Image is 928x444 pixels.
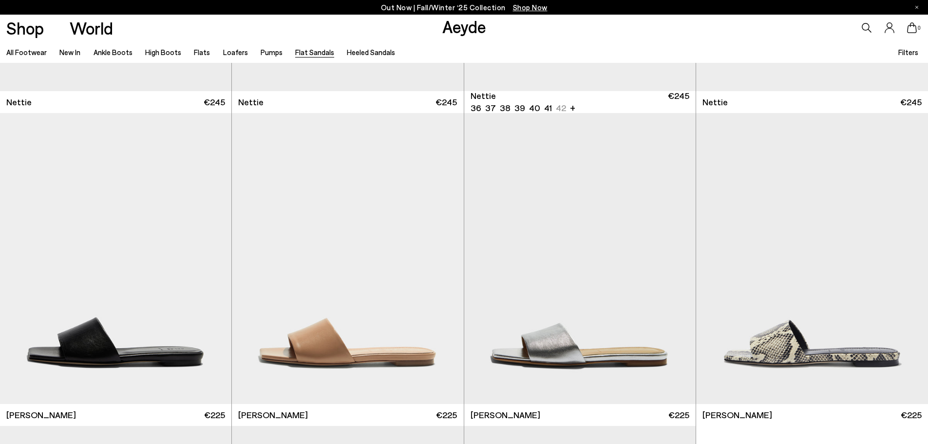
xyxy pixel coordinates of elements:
span: €245 [900,96,922,108]
span: Nettie [471,90,496,102]
a: 0 [907,22,917,33]
p: Out Now | Fall/Winter ‘25 Collection [381,1,548,14]
a: World [70,19,113,37]
span: Nettie [702,96,728,108]
span: 0 [917,25,922,31]
li: 36 [471,102,481,114]
span: [PERSON_NAME] [702,409,772,421]
a: [PERSON_NAME] €225 [464,404,696,426]
a: Nettie €245 [232,91,463,113]
span: Nettie [6,96,32,108]
img: Anna Leather Sandals [696,113,928,404]
a: Flat Sandals [295,48,334,57]
a: Nettie €245 [696,91,928,113]
span: €225 [901,409,922,421]
a: Loafers [223,48,248,57]
span: [PERSON_NAME] [6,409,76,421]
a: Aeyde [442,16,486,37]
a: Ankle Boots [94,48,133,57]
span: [PERSON_NAME] [238,409,308,421]
span: €245 [204,96,225,108]
li: 40 [529,102,540,114]
a: All Footwear [6,48,47,57]
a: High Boots [145,48,181,57]
a: Heeled Sandals [347,48,395,57]
a: Shop [6,19,44,37]
span: €225 [204,409,225,421]
li: 41 [544,102,552,114]
span: €225 [668,409,689,421]
span: €245 [668,90,689,114]
a: New In [59,48,80,57]
span: [PERSON_NAME] [471,409,540,421]
a: Nettie 36 37 38 39 40 41 42 + €245 [464,91,696,113]
img: Anna Leather Sandals [232,113,463,404]
a: [PERSON_NAME] €225 [696,404,928,426]
span: Navigate to /collections/new-in [513,3,548,12]
li: 37 [485,102,496,114]
span: €225 [436,409,457,421]
img: Anna Leather Sandals [464,113,696,404]
span: Nettie [238,96,264,108]
a: [PERSON_NAME] €225 [232,404,463,426]
ul: variant [471,102,563,114]
li: + [570,101,575,114]
li: 38 [500,102,511,114]
span: Filters [898,48,918,57]
span: €245 [436,96,457,108]
li: 39 [514,102,525,114]
a: Pumps [261,48,283,57]
a: Flats [194,48,210,57]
